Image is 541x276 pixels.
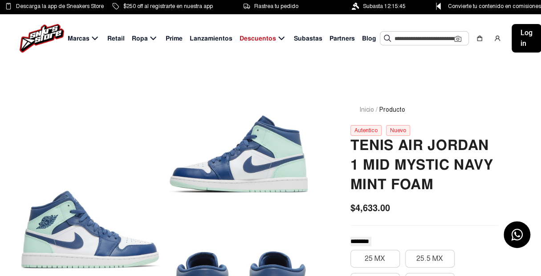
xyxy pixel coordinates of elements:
[362,34,376,43] span: Blog
[454,35,461,42] img: Cámara
[68,34,89,43] span: Marcas
[433,3,444,10] img: Control Point Icon
[494,35,501,42] img: user
[190,34,232,43] span: Lanzamientos
[240,34,276,43] span: Descuentos
[476,35,483,42] img: shopping
[376,105,378,114] span: /
[294,34,322,43] span: Subastas
[350,125,382,136] div: Autentico
[350,136,498,195] h2: Tenis Air Jordan 1 Mid Mystic Navy Mint Foam
[448,1,541,11] span: Convierte tu contenido en comisiones
[379,105,405,114] span: Producto
[384,35,391,42] img: Buscar
[363,1,406,11] span: Subasta 12:15:45
[521,28,533,49] span: Log in
[405,250,455,268] button: 25.5 MX
[350,201,390,215] span: $4,633.00
[132,34,148,43] span: Ropa
[20,24,64,53] img: logo
[107,34,125,43] span: Retail
[359,106,374,114] a: Inicio
[123,1,213,11] span: $250 off al registrarte en nuestra app
[166,34,183,43] span: Prime
[329,34,355,43] span: Partners
[16,1,104,11] span: Descarga la app de Sneakers Store
[350,250,400,268] button: 25 MX
[386,125,410,136] div: Nuevo
[254,1,298,11] span: Rastrea tu pedido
